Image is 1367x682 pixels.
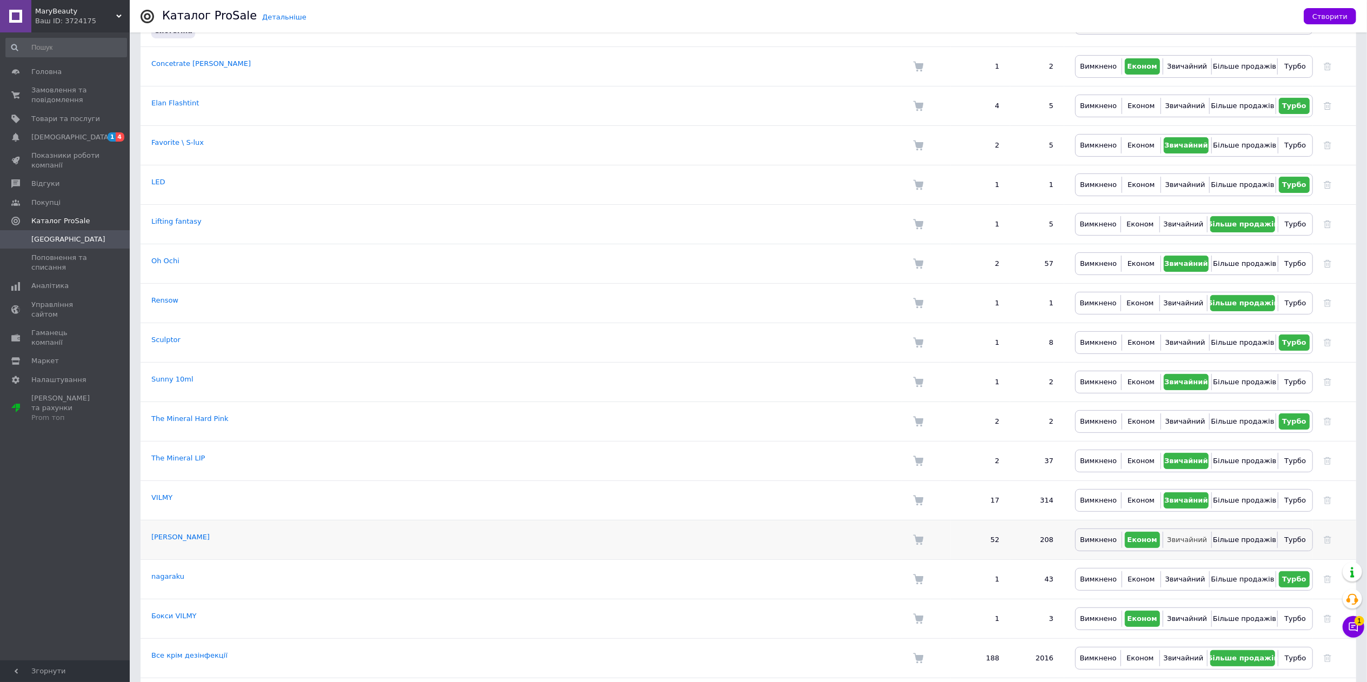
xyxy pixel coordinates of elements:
[1324,496,1331,504] a: Видалити
[1215,532,1275,548] button: Більше продажів
[913,219,924,230] img: Комісія за замовлення
[1165,338,1205,346] span: Звичайний
[951,402,1010,441] td: 2
[1281,650,1310,666] button: Турбо
[1343,616,1364,638] button: Чат з покупцем1
[1164,492,1209,509] button: Звичайний
[951,86,1010,125] td: 4
[1165,180,1205,189] span: Звичайний
[1281,256,1310,272] button: Турбо
[116,132,124,142] span: 4
[1010,599,1064,638] td: 3
[1010,86,1064,125] td: 5
[1284,496,1306,504] span: Турбо
[1128,575,1155,583] span: Економ
[35,6,116,16] span: MaryBeauty
[151,612,197,620] a: Бокси VILMY
[913,61,924,72] img: Комісія за замовлення
[1213,496,1276,504] span: Більше продажів
[35,16,130,26] div: Ваш ID: 3724175
[1128,259,1155,268] span: Економ
[913,495,924,506] img: Комісія за замовлення
[1284,614,1306,623] span: Турбо
[1164,259,1208,268] span: Звичайний
[1124,650,1156,666] button: Економ
[151,296,178,304] a: Rensow
[951,283,1010,323] td: 1
[913,101,924,111] img: Комісія за замовлення
[1165,102,1205,110] span: Звичайний
[1212,571,1272,587] button: Більше продажів
[31,328,100,347] span: Гаманець компанії
[1078,413,1119,430] button: Вимкнено
[108,132,116,142] span: 1
[151,99,199,107] a: Elan Flashtint
[1124,256,1157,272] button: Економ
[951,244,1010,283] td: 2
[5,38,127,57] input: Пошук
[1164,335,1206,351] button: Звичайний
[1010,204,1064,244] td: 5
[1213,378,1276,386] span: Більше продажів
[1212,177,1272,193] button: Більше продажів
[1164,177,1206,193] button: Звичайний
[1125,177,1158,193] button: Економ
[1213,457,1276,465] span: Більше продажів
[1128,496,1155,504] span: Економ
[1078,532,1119,548] button: Вимкнено
[1124,295,1156,311] button: Економ
[1324,299,1331,307] a: Видалити
[913,416,924,427] img: Комісія за замовлення
[1167,62,1207,70] span: Звичайний
[1281,58,1310,75] button: Турбо
[951,165,1010,204] td: 1
[1010,244,1064,283] td: 57
[1080,614,1117,623] span: Вимкнено
[951,125,1010,165] td: 2
[1078,611,1119,627] button: Вимкнено
[1165,417,1205,425] span: Звичайний
[1281,492,1310,509] button: Турбо
[1124,137,1157,153] button: Економ
[1304,8,1356,24] button: Створити
[1167,536,1207,544] span: Звичайний
[1324,417,1331,425] a: Видалити
[31,253,100,272] span: Поповнення та списання
[151,217,202,225] a: Lifting fantasy
[951,46,1010,86] td: 1
[1285,220,1306,228] span: Турбо
[913,534,924,545] img: Комісія за замовлення
[1078,492,1118,509] button: Вимкнено
[1164,413,1206,430] button: Звичайний
[1213,259,1276,268] span: Більше продажів
[1282,417,1306,425] span: Турбо
[151,375,194,383] a: Sunny 10ml
[31,132,111,142] span: [DEMOGRAPHIC_DATA]
[1078,571,1119,587] button: Вимкнено
[913,298,924,309] img: Комісія за замовлення
[151,533,210,541] a: [PERSON_NAME]
[1078,216,1118,232] button: Вимкнено
[1281,532,1310,548] button: Турбо
[1125,611,1160,627] button: Економ
[1284,62,1306,70] span: Турбо
[31,198,61,208] span: Покупці
[1213,62,1276,70] span: Більше продажів
[1164,374,1209,390] button: Звичайний
[1164,571,1206,587] button: Звичайний
[1324,457,1331,465] a: Видалити
[1078,256,1118,272] button: Вимкнено
[1215,58,1275,75] button: Більше продажів
[1080,338,1117,346] span: Вимкнено
[1324,614,1331,623] a: Видалити
[1211,575,1274,583] span: Більше продажів
[1279,571,1310,587] button: Турбо
[1324,575,1331,583] a: Видалити
[1213,141,1276,149] span: Більше продажів
[1164,378,1208,386] span: Звичайний
[1281,295,1310,311] button: Турбо
[1125,571,1158,587] button: Економ
[1010,362,1064,402] td: 2
[1355,616,1364,626] span: 1
[1282,338,1306,346] span: Турбо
